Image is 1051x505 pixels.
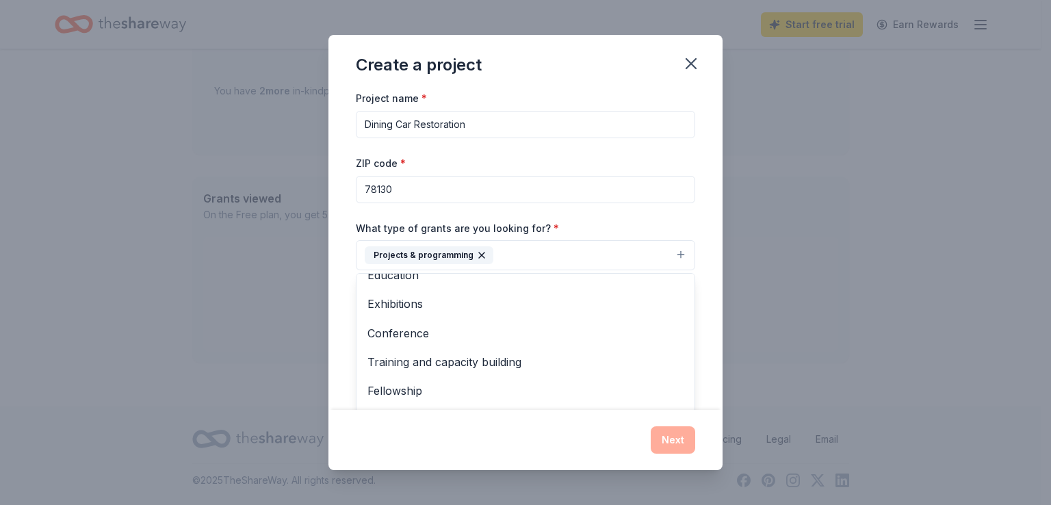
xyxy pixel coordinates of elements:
[367,353,684,371] span: Training and capacity building
[356,240,695,270] button: Projects & programming
[365,246,493,264] div: Projects & programming
[367,324,684,342] span: Conference
[367,382,684,400] span: Fellowship
[367,266,684,284] span: Education
[356,273,695,437] div: Projects & programming
[367,295,684,313] span: Exhibitions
